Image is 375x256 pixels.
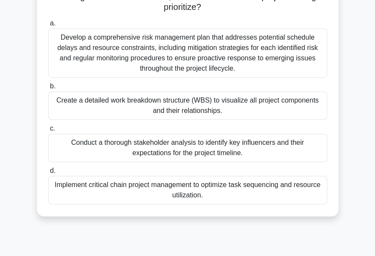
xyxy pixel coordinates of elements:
[50,19,56,27] span: a.
[48,91,327,120] div: Create a detailed work breakdown structure (WBS) to visualize all project components and their re...
[50,125,55,132] span: c.
[50,167,56,174] span: d.
[48,28,327,78] div: Develop a comprehensive risk management plan that addresses potential schedule delays and resourc...
[48,176,327,204] div: Implement critical chain project management to optimize task sequencing and resource utilization.
[50,82,56,90] span: b.
[48,134,327,162] div: Conduct a thorough stakeholder analysis to identify key influencers and their expectations for th...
